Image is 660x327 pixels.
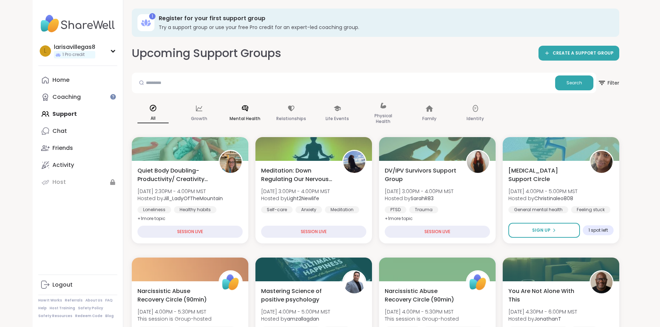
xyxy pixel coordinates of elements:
[326,114,349,123] p: Life Events
[508,188,577,195] span: [DATE] 4:00PM - 5:00PM MST
[467,271,489,293] img: ShareWell
[159,15,609,22] h3: Register for your first support group
[588,227,608,233] span: 1 spot left
[38,11,117,36] img: ShareWell Nav Logo
[65,298,83,303] a: Referrals
[220,271,242,293] img: ShareWell
[385,308,459,315] span: [DATE] 4:00PM - 5:30PM MST
[137,188,223,195] span: [DATE] 2:30PM - 4:00PM MST
[75,314,102,318] a: Redeem Code
[44,46,46,56] span: l
[38,89,117,106] a: Coaching
[385,167,458,184] span: DV/IPV Survivors Support Group
[62,52,85,58] span: 1 Pro credit
[261,315,330,322] span: Hosted by
[137,287,211,304] span: Narcissistic Abuse Recovery Circle (90min)
[343,151,365,173] img: Light2Newlife
[52,144,73,152] div: Friends
[508,206,568,213] div: General mental health
[137,226,243,238] div: SESSION LIVE
[50,306,75,311] a: Host Training
[137,195,223,202] span: Hosted by
[385,287,458,304] span: Narcissistic Abuse Recovery Circle (90min)
[38,314,72,318] a: Safety Resources
[38,276,117,293] a: Logout
[532,227,551,233] span: Sign Up
[508,167,582,184] span: [MEDICAL_DATA] Support Circle
[538,46,619,61] a: CREATE A SUPPORT GROUP
[508,308,577,315] span: [DATE] 4:30PM - 6:00PM MST
[411,195,434,202] b: SarahR83
[137,206,171,213] div: Loneliness
[52,93,81,101] div: Coaching
[325,206,359,213] div: Meditation
[295,206,322,213] div: Anxiety
[52,76,69,84] div: Home
[174,206,216,213] div: Healthy habits
[38,174,117,191] a: Host
[137,167,211,184] span: Quiet Body Doubling- Productivity/ Creativity pt 2
[38,140,117,157] a: Friends
[508,315,577,322] span: Hosted by
[54,43,95,51] div: larisavillegas8
[52,161,74,169] div: Activity
[105,298,113,303] a: FAQ
[571,206,610,213] div: Feeling stuck
[261,188,330,195] span: [DATE] 3:00PM - 4:00PM MST
[385,188,453,195] span: [DATE] 3:00PM - 4:00PM MST
[287,315,319,322] b: amzallagdan
[276,114,306,123] p: Relationships
[38,157,117,174] a: Activity
[137,315,211,322] span: This session is Group-hosted
[385,226,490,238] div: SESSION LIVE
[287,195,319,202] b: Light2Newlife
[566,80,582,86] span: Search
[52,127,67,135] div: Chat
[261,287,334,304] span: Mastering Science of positive psychology
[534,195,573,202] b: Christinaleo808
[38,72,117,89] a: Home
[149,13,156,19] div: 1
[261,226,366,238] div: SESSION LIVE
[85,298,102,303] a: About Us
[261,195,330,202] span: Hosted by
[38,123,117,140] a: Chat
[467,151,489,173] img: SarahR83
[52,178,66,186] div: Host
[261,308,330,315] span: [DATE] 4:00PM - 5:00PM MST
[508,287,582,304] span: You Are Not Alone With This
[105,314,114,318] a: Blog
[591,271,613,293] img: JonathanT
[385,206,406,213] div: PTSD
[230,114,260,123] p: Mental Health
[467,114,484,123] p: Identity
[409,206,438,213] div: Trauma
[110,94,116,100] iframe: Spotlight
[191,114,207,123] p: Growth
[422,114,436,123] p: Family
[163,195,223,202] b: Jill_LadyOfTheMountain
[137,114,169,123] p: All
[508,195,577,202] span: Hosted by
[38,298,62,303] a: How It Works
[368,112,399,126] p: Physical Health
[38,306,47,311] a: Help
[132,45,281,61] h2: Upcoming Support Groups
[343,271,365,293] img: amzallagdan
[159,24,609,31] h3: Try a support group or use your free Pro credit for an expert-led coaching group.
[555,75,593,90] button: Search
[385,315,459,322] span: This session is Group-hosted
[598,74,619,91] span: Filter
[553,50,614,56] span: CREATE A SUPPORT GROUP
[534,315,561,322] b: JonathanT
[598,73,619,93] button: Filter
[508,223,580,238] button: Sign Up
[385,195,453,202] span: Hosted by
[137,308,211,315] span: [DATE] 4:00PM - 5:30PM MST
[52,281,73,289] div: Logout
[261,206,293,213] div: Self-care
[591,151,613,173] img: Christinaleo808
[220,151,242,173] img: Jill_LadyOfTheMountain
[78,306,103,311] a: Safety Policy
[261,167,334,184] span: Meditation: Down Regulating Our Nervous System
